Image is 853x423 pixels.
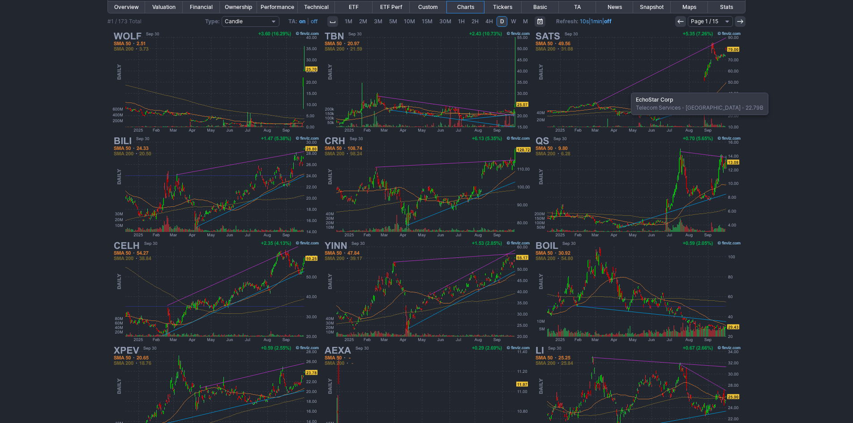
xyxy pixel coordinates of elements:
[436,16,454,27] a: 30M
[500,18,504,25] span: D
[373,1,410,13] a: ETF Perf
[511,18,516,25] span: W
[220,1,257,13] a: Ownership
[533,134,742,239] img: QS - QuantumScape Corp - Stock Price Chart
[535,16,545,27] button: Range
[401,16,418,27] a: 10M
[288,18,297,25] b: TA:
[458,18,465,25] span: 1H
[533,30,742,134] img: SATS - EchoStar Corp - Stock Price Chart
[708,1,745,13] a: Stats
[556,18,579,25] b: Refresh:
[299,18,305,25] a: on
[422,18,433,25] span: 15M
[410,1,447,13] a: Custom
[183,1,220,13] a: Financial
[533,239,742,344] img: BOIL - ProShares Ultra Bloomberg Natural Gas 2x Shares - Stock Price Chart
[311,18,317,25] a: off
[257,1,298,13] a: Performance
[439,18,451,25] span: 30M
[508,16,519,27] a: W
[447,1,484,13] a: Charts
[111,134,321,239] img: BILI - Bilibili Inc ADR - Stock Price Chart
[485,18,493,25] span: 4H
[322,30,532,134] img: TBN - Tamboran Resources Corp - Stock Price Chart
[468,16,482,27] a: 2H
[322,134,532,239] img: CRH - CRH Plc - Stock Price Chart
[633,1,670,13] a: Snapshot
[556,17,612,26] span: | |
[520,16,531,27] a: M
[108,1,145,13] a: Overview
[419,16,436,27] a: 15M
[455,16,468,27] a: 1H
[327,16,338,27] button: Interval
[342,16,356,27] a: 1M
[374,18,382,25] span: 3M
[596,1,633,13] a: News
[298,1,335,13] a: Technical
[335,1,372,13] a: ETF
[671,1,708,13] a: Maps
[205,18,220,25] b: Type:
[145,1,182,13] a: Valuation
[345,18,352,25] span: 1M
[107,17,141,26] div: #1 / 173 Total
[389,18,397,25] span: 5M
[482,16,496,27] a: 4H
[631,93,768,115] div: Telecom Services [GEOGRAPHIC_DATA] 22.79B
[371,16,386,27] a: 3M
[681,104,686,111] span: •
[111,239,321,344] img: CELH - Celsius Holdings Inc - Stock Price Chart
[559,1,596,13] a: TA
[322,239,532,344] img: YINN - Direxion Daily FTSE China Bull 3X Shares - Stock Price Chart
[386,16,400,27] a: 5M
[497,16,507,27] a: D
[307,18,309,25] span: |
[636,96,673,103] b: EchoStar Corp
[741,104,746,111] span: •
[356,16,370,27] a: 2M
[580,18,589,25] a: 10s
[359,18,367,25] span: 2M
[523,18,528,25] span: M
[472,18,479,25] span: 2H
[484,1,521,13] a: Tickers
[522,1,559,13] a: Basic
[111,30,321,134] img: WOLF - Wolfspeed Inc - Stock Price Chart
[591,18,602,25] a: 1min
[404,18,415,25] span: 10M
[604,18,612,25] a: off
